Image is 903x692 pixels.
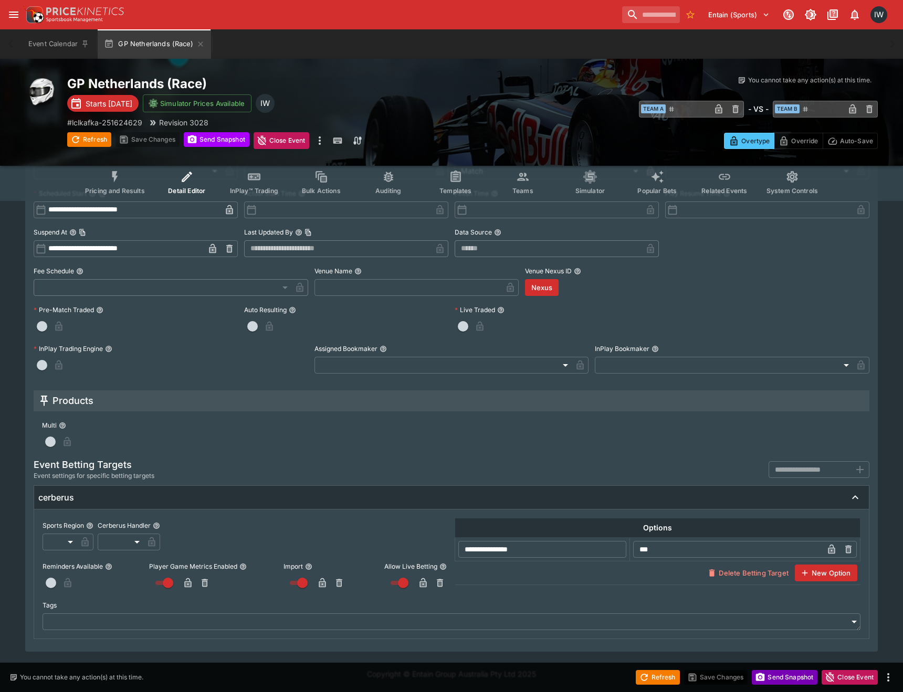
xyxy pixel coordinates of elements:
button: Auto Resulting [289,306,296,314]
button: Override [774,133,823,149]
div: Ian Wright [870,6,887,23]
p: Sports Region [43,521,84,530]
span: Detail Editor [168,187,205,195]
img: Sportsbook Management [46,17,103,22]
button: Send Snapshot [752,670,817,685]
button: Select Tenant [702,6,776,23]
button: InPlay Bookmaker [652,345,659,353]
p: Suspend At [34,228,67,237]
p: Copy To Clipboard [67,117,142,128]
button: Pre-Match Traded [96,306,103,314]
span: InPlay™ Trading [230,187,278,195]
button: GP Netherlands (Race) [98,29,211,59]
button: No Bookmarks [682,6,699,23]
span: Pricing and Results [85,187,145,195]
p: Reminders Available [43,562,103,571]
button: Live Traded [497,306,505,314]
span: Popular Bets [637,187,677,195]
button: Ian Wright [867,3,890,26]
img: motorracing.png [25,76,59,109]
button: Delete Betting Target [702,565,794,581]
button: Refresh [67,132,111,147]
button: Documentation [823,5,842,24]
div: Event type filters [77,164,826,201]
p: Multi [42,421,57,430]
p: Auto Resulting [244,305,287,314]
button: Import [305,563,312,570]
button: Reminders Available [105,563,112,570]
img: PriceKinetics Logo [23,4,44,25]
button: Multi [59,422,66,429]
h6: - VS - [748,103,769,114]
button: Data Source [494,229,501,236]
p: Venue Nexus ID [525,267,572,275]
button: Copy To Clipboard [79,229,86,236]
button: Suspend AtCopy To Clipboard [69,229,77,236]
button: Venue Nexus ID [574,268,581,275]
button: Refresh [636,670,680,685]
button: Close Event [254,132,310,149]
p: Venue Name [314,267,352,275]
p: Tags [43,601,57,610]
button: Overtype [724,133,774,149]
button: Simulator Prices Available [143,94,251,112]
button: Player Game Metrics Enabled [239,563,247,570]
button: more [313,132,326,149]
p: InPlay Bookmaker [595,344,649,353]
button: Nexus [525,279,559,296]
span: Bulk Actions [302,187,341,195]
p: Fee Schedule [34,267,74,275]
span: Auditing [375,187,401,195]
div: Ian Wright [256,94,275,113]
button: Close Event [822,670,878,685]
span: Related Events [701,187,747,195]
button: Cerberus Handler [153,522,160,529]
h6: cerberus [38,492,74,503]
h2: Copy To Clipboard [67,76,472,92]
button: Allow Live Betting [439,563,447,570]
p: Player Game Metrics Enabled [149,562,237,571]
p: Overtype [741,135,770,146]
p: Override [791,135,818,146]
span: Team A [641,104,666,113]
h5: Products [52,395,93,407]
button: Last Updated ByCopy To Clipboard [295,229,302,236]
button: Auto-Save [823,133,878,149]
p: Revision 3028 [159,117,208,128]
span: System Controls [766,187,818,195]
p: Starts [DATE] [86,98,132,109]
p: Data Source [455,228,492,237]
button: Event Calendar [22,29,96,59]
span: Templates [439,187,471,195]
button: Venue Name [354,268,362,275]
button: Connected to PK [779,5,798,24]
button: Copy To Clipboard [304,229,312,236]
p: Import [283,562,303,571]
span: Teams [512,187,533,195]
button: Fee Schedule [76,268,83,275]
p: Auto-Save [840,135,873,146]
p: You cannot take any action(s) at this time. [20,673,143,682]
button: Sports Region [86,522,93,529]
button: Notifications [845,5,864,24]
p: Live Traded [455,305,495,314]
p: Assigned Bookmaker [314,344,377,353]
button: open drawer [4,5,23,24]
p: Last Updated By [244,228,293,237]
p: You cannot take any action(s) at this time. [748,76,871,85]
span: Team B [775,104,800,113]
input: search [622,6,680,23]
button: New Option [795,565,857,581]
button: InPlay Trading Engine [105,345,112,353]
p: Cerberus Handler [98,521,151,530]
span: Event settings for specific betting targets [34,471,154,481]
p: Pre-Match Traded [34,305,94,314]
h5: Event Betting Targets [34,459,154,471]
button: Send Snapshot [184,132,249,147]
button: Toggle light/dark mode [801,5,820,24]
th: Options [455,518,860,538]
p: InPlay Trading Engine [34,344,103,353]
div: Start From [724,133,878,149]
button: Assigned Bookmaker [380,345,387,353]
button: more [882,671,895,684]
